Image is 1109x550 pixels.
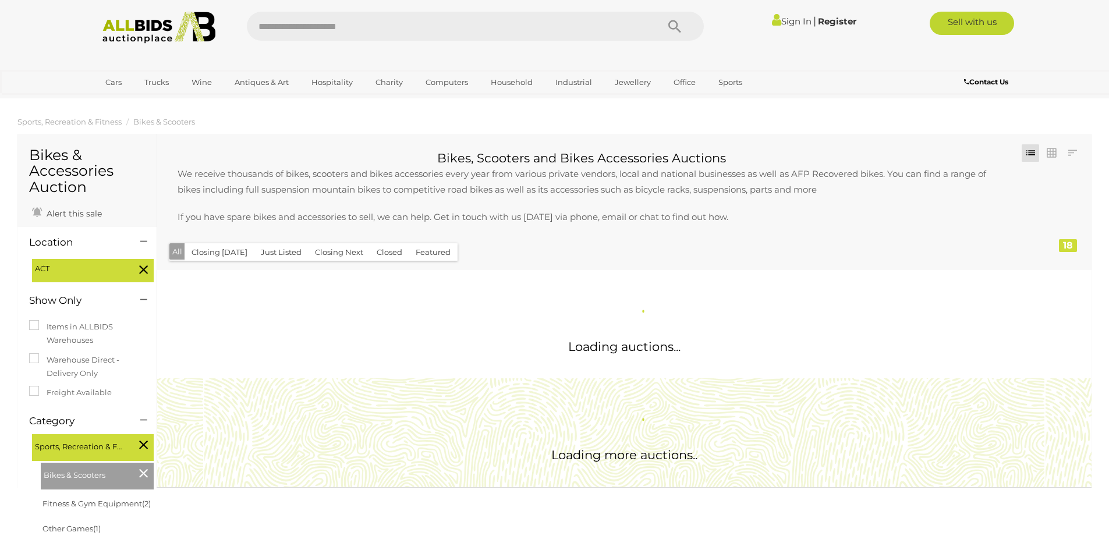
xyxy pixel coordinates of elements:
[29,386,112,399] label: Freight Available
[409,243,458,261] button: Featured
[169,243,185,260] button: All
[98,73,129,92] a: Cars
[254,243,309,261] button: Just Listed
[29,416,123,427] h4: Category
[818,16,856,27] a: Register
[166,151,998,165] h2: Bikes, Scooters and Bikes Accessories Auctions
[137,73,176,92] a: Trucks
[813,15,816,27] span: |
[370,243,409,261] button: Closed
[93,524,101,533] span: (1)
[166,209,998,225] p: If you have spare bikes and accessories to sell, we can help. Get in touch with us [DATE] via pho...
[483,73,540,92] a: Household
[418,73,476,92] a: Computers
[133,117,195,126] a: Bikes & Scooters
[551,448,697,462] span: Loading more auctions..
[17,117,122,126] a: Sports, Recreation & Fitness
[29,147,145,196] h1: Bikes & Accessories Auction
[568,339,681,354] span: Loading auctions...
[29,353,145,381] label: Warehouse Direct - Delivery Only
[35,262,122,275] span: ACT
[29,237,123,248] h4: Location
[227,73,296,92] a: Antiques & Art
[607,73,658,92] a: Jewellery
[1059,239,1077,252] div: 18
[184,73,219,92] a: Wine
[548,73,600,92] a: Industrial
[666,73,703,92] a: Office
[711,73,750,92] a: Sports
[29,320,145,347] label: Items in ALLBIDS Warehouses
[964,76,1011,88] a: Contact Us
[646,12,704,41] button: Search
[98,92,196,111] a: [GEOGRAPHIC_DATA]
[44,466,131,482] span: Bikes & Scooters
[42,499,151,508] a: Fitness & Gym Equipment(2)
[142,499,151,508] span: (2)
[42,524,101,533] a: Other Games(1)
[930,12,1014,35] a: Sell with us
[29,295,123,306] h4: Show Only
[964,77,1008,86] b: Contact Us
[29,204,105,221] a: Alert this sale
[166,166,998,197] p: We receive thousands of bikes, scooters and bikes accessories every year from various private ven...
[35,437,122,453] span: Sports, Recreation & Fitness
[308,243,370,261] button: Closing Next
[96,12,222,44] img: Allbids.com.au
[772,16,812,27] a: Sign In
[44,208,102,219] span: Alert this sale
[368,73,410,92] a: Charity
[304,73,360,92] a: Hospitality
[185,243,254,261] button: Closing [DATE]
